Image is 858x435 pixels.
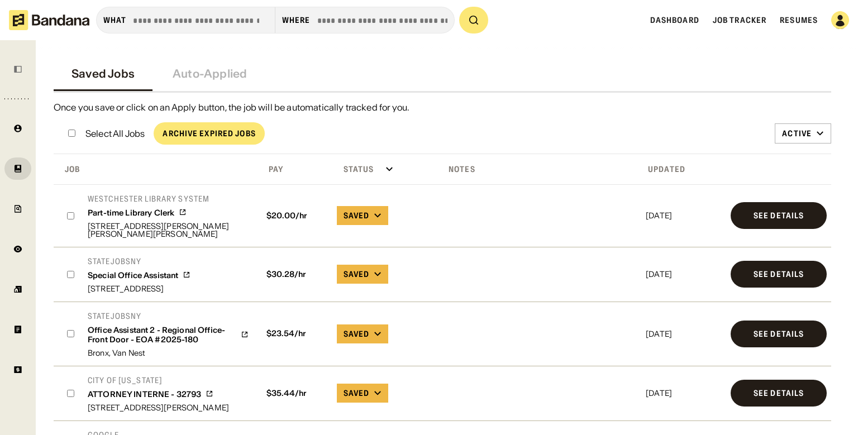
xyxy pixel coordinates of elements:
div: [DATE] [646,212,722,219]
div: Click toggle to sort ascending [335,161,435,178]
div: what [103,15,126,25]
a: StateJobsNYOffice Assistant 2 - Regional Office-Front Door - EOA #2025-180Bronx, Van Nest [88,311,249,357]
div: Job [56,164,80,174]
div: See Details [754,212,804,219]
img: Bandana logotype [9,10,89,30]
div: Active [782,128,812,138]
div: StateJobsNY [88,256,190,266]
div: Click toggle to sort descending [643,161,724,178]
a: Resumes [780,15,818,25]
div: Where [282,15,311,25]
div: City of [US_STATE] [88,375,229,385]
div: Saved [344,269,370,279]
div: Notes [440,164,475,174]
div: $ 35.44 /hr [262,389,328,398]
div: [STREET_ADDRESS] [88,285,190,293]
div: $ 20.00 /hr [262,211,328,221]
div: $ 30.28 /hr [262,270,328,279]
div: Pay [260,164,283,174]
div: Bronx, Van Nest [88,349,249,357]
div: Click toggle to sort ascending [440,161,639,178]
div: [DATE] [646,330,722,338]
div: [STREET_ADDRESS][PERSON_NAME][PERSON_NAME][PERSON_NAME] [88,222,249,238]
div: See Details [754,330,804,338]
a: City of [US_STATE]ATTORNEY INTERNE - 32793[STREET_ADDRESS][PERSON_NAME] [88,375,229,412]
div: Updated [643,164,685,174]
div: See Details [754,389,804,397]
div: StateJobsNY [88,311,249,321]
div: Archive Expired Jobs [163,130,255,137]
div: Select All Jobs [85,129,145,138]
div: See Details [754,270,804,278]
div: [DATE] [646,389,722,397]
a: StateJobsNYSpecial Office Assistant[STREET_ADDRESS] [88,256,190,293]
div: Saved [344,329,370,339]
div: Saved Jobs [71,67,135,80]
div: Part-time Library Clerk [88,208,174,218]
div: Westchester Library System [88,194,249,204]
div: [STREET_ADDRESS][PERSON_NAME] [88,404,229,412]
div: Click toggle to sort descending [56,161,255,178]
div: [DATE] [646,270,722,278]
div: Office Assistant 2 - Regional Office-Front Door - EOA #2025-180 [88,326,236,345]
a: Dashboard [650,15,699,25]
div: Click toggle to sort ascending [260,161,330,178]
div: Once you save or click on an Apply button, the job will be automatically tracked for you. [54,102,831,113]
div: Special Office Assistant [88,271,178,280]
div: Status [335,164,374,174]
a: Westchester Library SystemPart-time Library Clerk[STREET_ADDRESS][PERSON_NAME][PERSON_NAME][PERSO... [88,194,249,238]
div: Saved [344,388,370,398]
div: Auto-Applied [173,67,247,80]
a: Job Tracker [713,15,766,25]
div: $ 23.54 /hr [262,329,328,338]
div: ATTORNEY INTERNE - 32793 [88,390,201,399]
div: Saved [344,211,370,221]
